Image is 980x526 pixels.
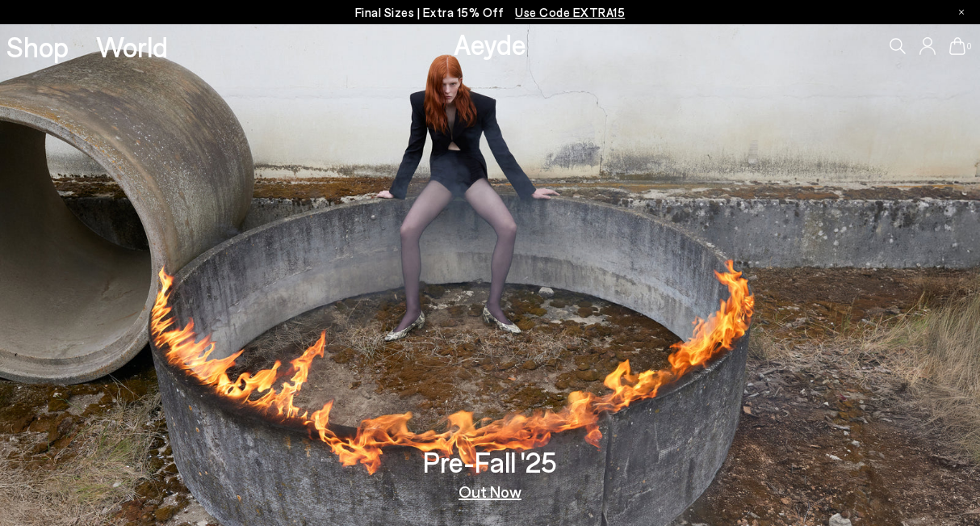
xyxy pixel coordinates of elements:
[355,2,626,23] p: Final Sizes | Extra 15% Off
[965,42,974,51] span: 0
[515,5,625,19] span: Navigate to /collections/ss25-final-sizes
[459,483,521,499] a: Out Now
[949,37,965,55] a: 0
[423,448,557,476] h3: Pre-Fall '25
[454,27,526,61] a: Aeyde
[6,32,69,61] a: Shop
[96,32,168,61] a: World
